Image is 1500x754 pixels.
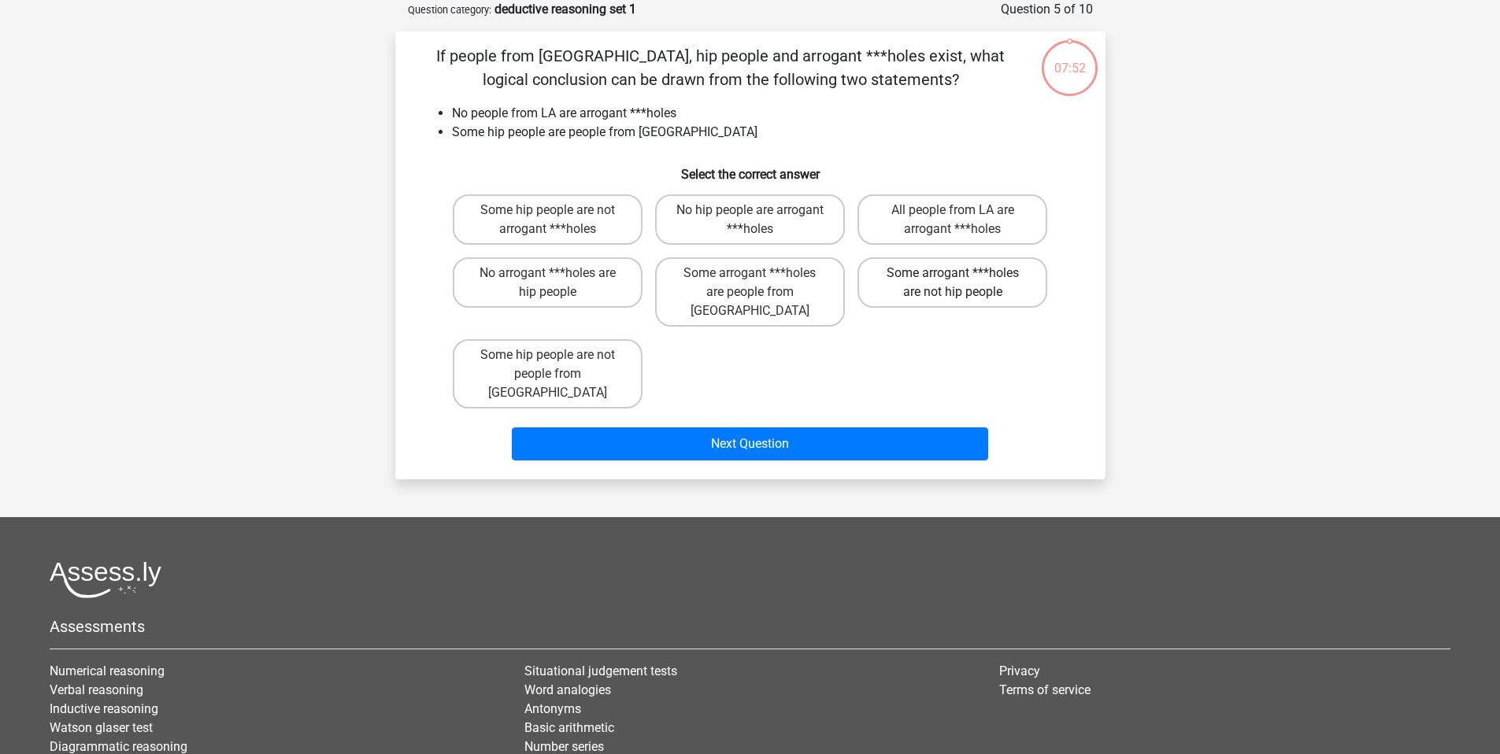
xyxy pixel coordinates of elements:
[999,663,1040,678] a: Privacy
[512,427,988,460] button: Next Question
[50,720,153,735] a: Watson glaser test
[50,739,187,754] a: Diagrammatic reasoning
[1040,39,1099,78] div: 07:52
[524,701,581,716] a: Antonyms
[655,257,845,327] label: Some arrogant ***holes are people from [GEOGRAPHIC_DATA]
[524,682,611,697] a: Word analogies
[999,682,1091,697] a: Terms of service
[524,663,677,678] a: Situational judgement tests
[524,739,604,754] a: Number series
[452,123,1080,142] li: Some hip people are people from [GEOGRAPHIC_DATA]
[453,339,643,408] label: Some hip people are not people from [GEOGRAPHIC_DATA]
[453,257,643,308] label: No arrogant ***holes are hip people
[453,194,643,245] label: Some hip people are not arrogant ***holes
[50,701,158,716] a: Inductive reasoning
[50,663,165,678] a: Numerical reasoning
[50,617,1450,636] h5: Assessments
[408,4,491,16] small: Question category:
[50,682,143,697] a: Verbal reasoning
[50,561,161,598] img: Assessly logo
[857,257,1047,308] label: Some arrogant ***holes are not hip people
[857,194,1047,245] label: All people from LA are arrogant ***holes
[452,104,1080,123] li: No people from LA are arrogant ***holes
[420,44,1021,91] p: If people from [GEOGRAPHIC_DATA], hip people and arrogant ***holes exist, what logical conclusion...
[524,720,614,735] a: Basic arithmetic
[655,194,845,245] label: No hip people are arrogant ***holes
[494,2,636,17] strong: deductive reasoning set 1
[420,154,1080,182] h6: Select the correct answer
